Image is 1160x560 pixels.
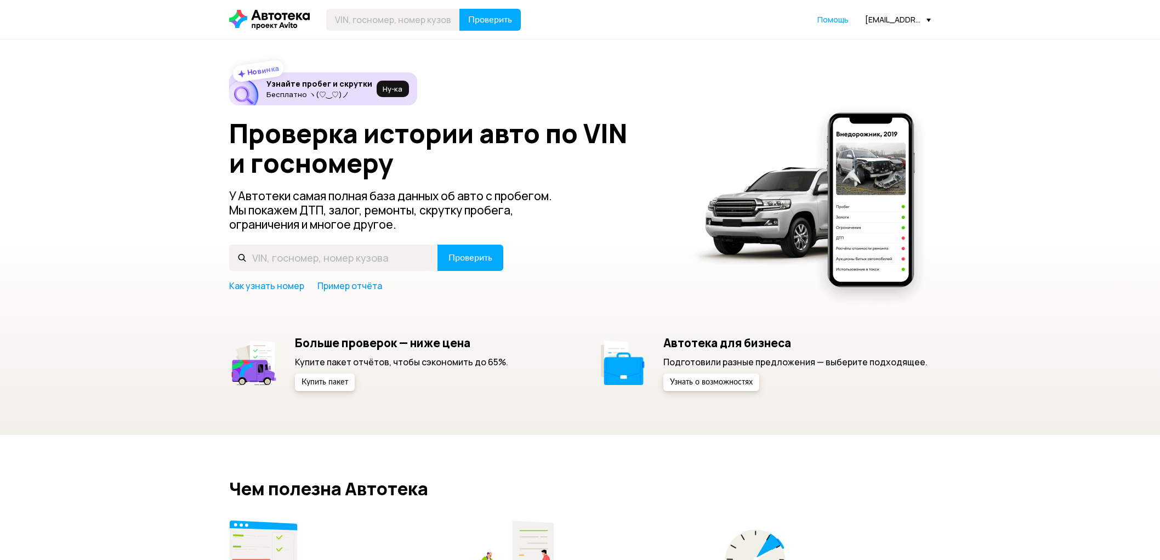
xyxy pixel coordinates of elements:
[229,479,931,499] h2: Чем полезна Автотека
[663,336,928,350] h5: Автотека для бизнеса
[468,15,512,24] span: Проверить
[437,245,503,271] button: Проверить
[229,118,675,178] h1: Проверка истории авто по VIN и госномеру
[326,9,460,31] input: VIN, госномер, номер кузова
[817,14,849,25] a: Помощь
[295,356,508,368] p: Купите пакет отчётов, чтобы сэкономить до 65%.
[865,14,931,25] div: [EMAIL_ADDRESS][DOMAIN_NAME]
[383,84,402,93] span: Ну‑ка
[663,374,759,391] button: Узнать о возможностях
[448,253,492,262] span: Проверить
[663,356,928,368] p: Подготовили разные предложения — выберите подходящее.
[295,374,355,391] button: Купить пакет
[295,336,508,350] h5: Больше проверок — ниже цена
[229,189,570,231] p: У Автотеки самая полная база данных об авто с пробегом. Мы покажем ДТП, залог, ремонты, скрутку п...
[229,280,304,292] a: Как узнать номер
[266,79,372,89] h6: Узнайте пробег и скрутки
[247,63,280,77] strong: Новинка
[266,90,372,99] p: Бесплатно ヽ(♡‿♡)ノ
[670,378,753,386] span: Узнать о возможностях
[317,280,382,292] a: Пример отчёта
[229,245,438,271] input: VIN, госномер, номер кузова
[302,378,348,386] span: Купить пакет
[459,9,521,31] button: Проверить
